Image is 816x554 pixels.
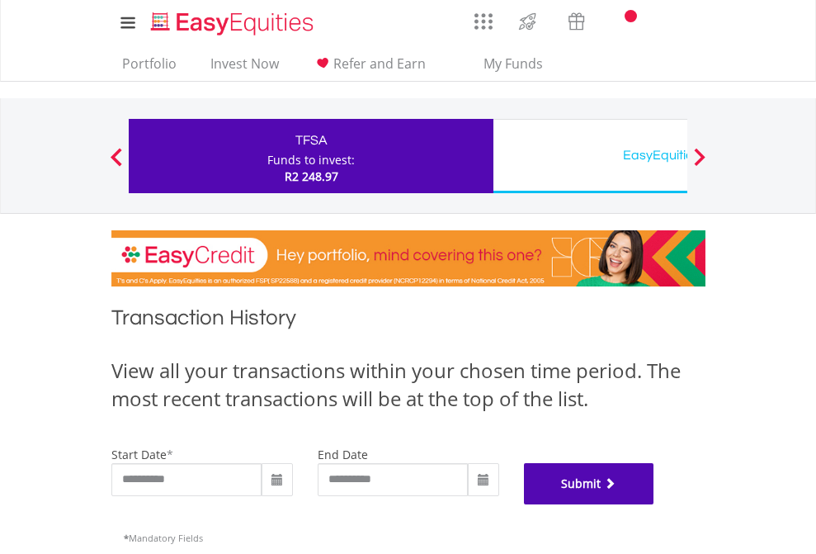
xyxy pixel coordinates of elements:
[100,156,133,173] button: Previous
[318,447,368,462] label: end date
[601,4,643,37] a: Notifications
[111,303,705,340] h1: Transaction History
[552,4,601,35] a: Vouchers
[474,12,493,31] img: grid-menu-icon.svg
[563,8,590,35] img: vouchers-v2.svg
[306,55,432,81] a: Refer and Earn
[116,55,183,81] a: Portfolio
[685,4,727,40] a: My Profile
[524,463,654,504] button: Submit
[204,55,285,81] a: Invest Now
[460,53,568,74] span: My Funds
[124,532,203,544] span: Mandatory Fields
[111,357,705,414] div: View all your transactions within your chosen time period. The most recent transactions will be a...
[267,152,355,168] div: Funds to invest:
[683,156,716,173] button: Next
[144,4,320,37] a: Home page
[333,54,426,73] span: Refer and Earn
[643,4,685,37] a: FAQ's and Support
[139,129,483,152] div: TFSA
[464,4,503,31] a: AppsGrid
[148,10,320,37] img: EasyEquities_Logo.png
[514,8,541,35] img: thrive-v2.svg
[285,168,338,184] span: R2 248.97
[111,447,167,462] label: start date
[111,230,705,286] img: EasyCredit Promotion Banner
